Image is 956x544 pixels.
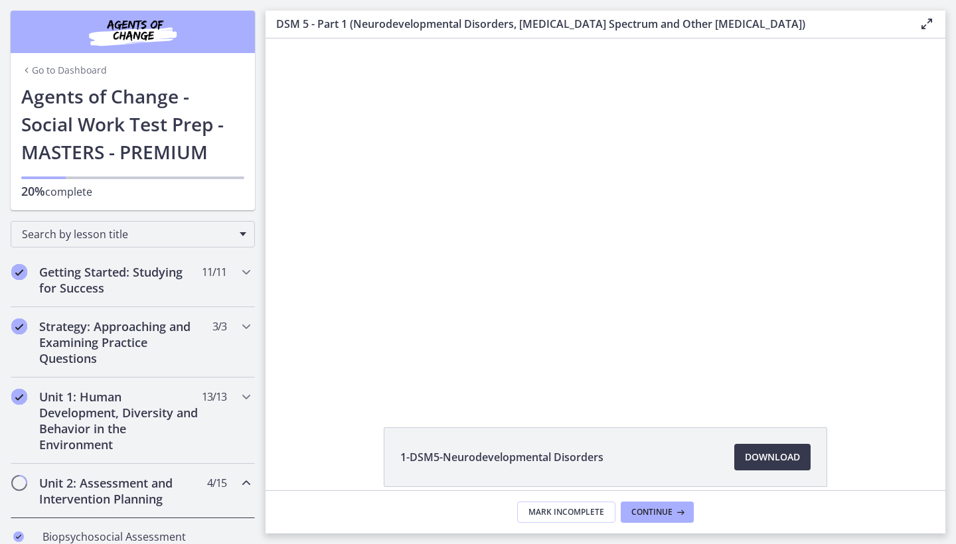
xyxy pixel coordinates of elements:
span: Download [745,449,800,465]
h3: DSM 5 - Part 1 (Neurodevelopmental Disorders, [MEDICAL_DATA] Spectrum and Other [MEDICAL_DATA]) [276,16,898,32]
i: Completed [11,264,27,280]
span: 11 / 11 [202,264,226,280]
i: Completed [11,389,27,405]
img: Agents of Change [53,16,212,48]
button: Continue [621,502,694,523]
h2: Strategy: Approaching and Examining Practice Questions [39,318,201,366]
h1: Agents of Change - Social Work Test Prep - MASTERS - PREMIUM [21,82,244,166]
a: Download [734,444,811,470]
iframe: Video Lesson [266,38,945,397]
span: 20% [21,183,45,199]
div: Search by lesson title [11,221,255,247]
i: Completed [13,531,24,542]
i: Completed [11,318,27,334]
span: 4 / 15 [207,475,226,491]
button: Mark Incomplete [517,502,615,523]
span: Mark Incomplete [528,507,604,517]
span: Search by lesson title [22,227,233,241]
a: Go to Dashboard [21,64,107,77]
span: 1-DSM5-Neurodevelopmental Disorders [400,449,603,465]
span: 3 / 3 [212,318,226,334]
span: 13 / 13 [202,389,226,405]
span: Continue [631,507,673,517]
h2: Unit 1: Human Development, Diversity and Behavior in the Environment [39,389,201,452]
h2: Getting Started: Studying for Success [39,264,201,296]
h2: Unit 2: Assessment and Intervention Planning [39,475,201,507]
p: complete [21,183,244,200]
